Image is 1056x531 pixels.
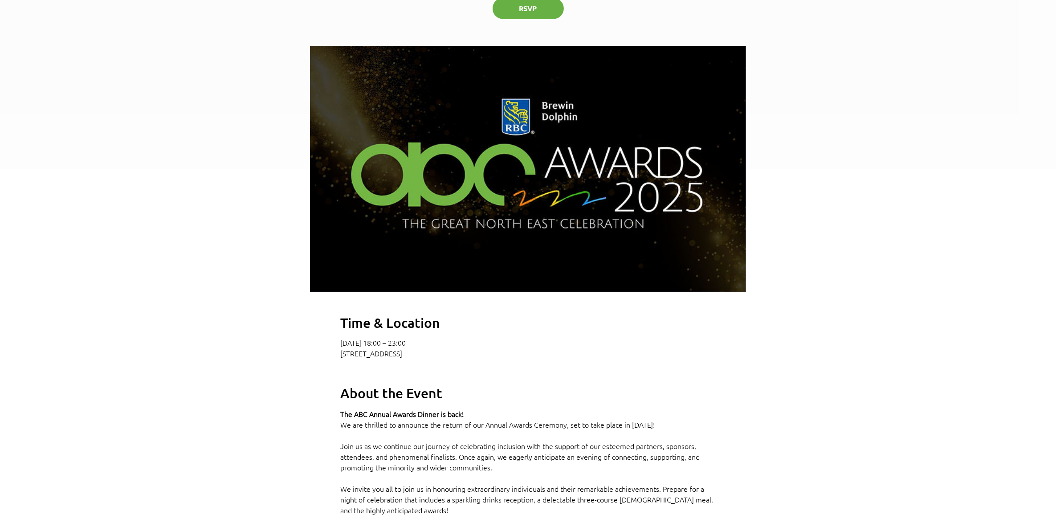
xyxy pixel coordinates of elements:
h2: Time & Location [340,314,716,331]
span: We are thrilled to announce the return of our Annual Awards Ceremony, set to take place in [DATE]! [340,420,655,429]
img: 2025 Annual ABC Awards Dinner [310,46,746,292]
span: Join us as we continue our journey of celebrating inclusion with the support of our esteemed part... [340,441,701,472]
span: We invite you all to join us in honouring extraordinary individuals and their remarkable achievem... [340,484,715,515]
h2: About the Event [340,384,716,402]
span: The ABC Annual Awards Dinner is back! [340,409,464,419]
p: [DATE] 18:00 – 23:00 [340,338,716,347]
p: [STREET_ADDRESS] [340,349,716,358]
